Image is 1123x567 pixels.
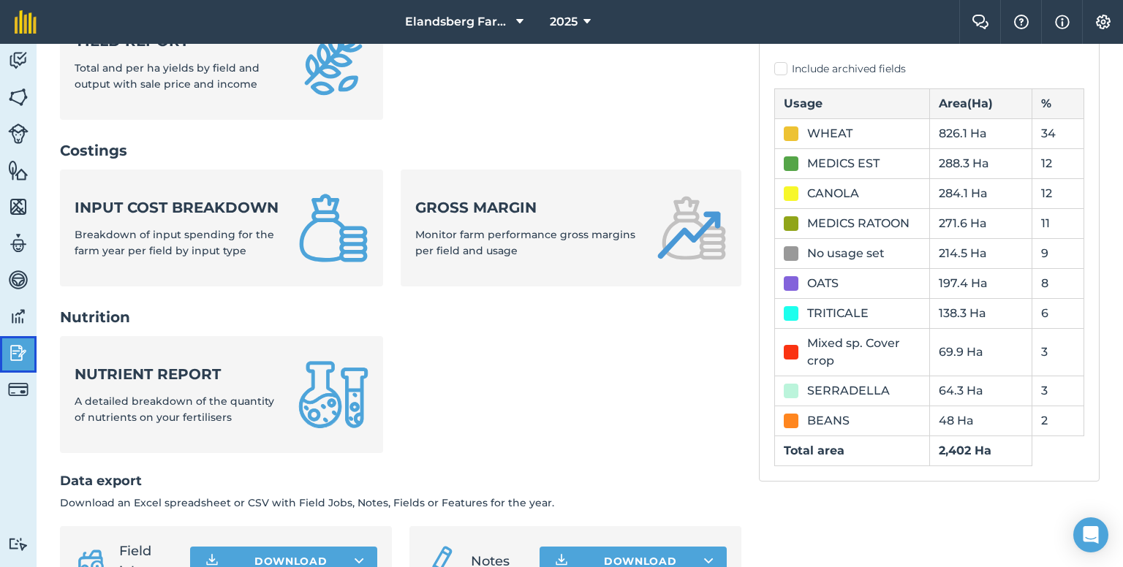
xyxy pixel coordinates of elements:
div: MEDICS EST [807,155,880,172]
img: fieldmargin Logo [15,10,37,34]
td: 34 [1032,118,1084,148]
strong: Gross margin [415,197,639,218]
td: 9 [1032,238,1084,268]
img: svg+xml;base64,PHN2ZyB4bWxucz0iaHR0cDovL3d3dy53My5vcmcvMjAwMC9zdmciIHdpZHRoPSI1NiIgaGVpZ2h0PSI2MC... [8,86,29,108]
h2: Data export [60,471,741,492]
img: svg+xml;base64,PD94bWwgdmVyc2lvbj0iMS4wIiBlbmNvZGluZz0idXRmLTgiPz4KPCEtLSBHZW5lcmF0b3I6IEFkb2JlIE... [8,379,29,400]
strong: Input cost breakdown [75,197,281,218]
td: 138.3 Ha [929,298,1032,328]
td: 214.5 Ha [929,238,1032,268]
div: WHEAT [807,125,852,142]
h2: Costings [60,140,741,161]
img: svg+xml;base64,PD94bWwgdmVyc2lvbj0iMS4wIiBlbmNvZGluZz0idXRmLTgiPz4KPCEtLSBHZW5lcmF0b3I6IEFkb2JlIE... [8,537,29,551]
th: % [1032,88,1084,118]
h2: Nutrition [60,307,741,327]
img: svg+xml;base64,PD94bWwgdmVyc2lvbj0iMS4wIiBlbmNvZGluZz0idXRmLTgiPz4KPCEtLSBHZW5lcmF0b3I6IEFkb2JlIE... [8,342,29,364]
div: Open Intercom Messenger [1073,517,1108,552]
td: 8 [1032,268,1084,298]
img: svg+xml;base64,PD94bWwgdmVyc2lvbj0iMS4wIiBlbmNvZGluZz0idXRmLTgiPz4KPCEtLSBHZW5lcmF0b3I6IEFkb2JlIE... [8,232,29,254]
td: 288.3 Ha [929,148,1032,178]
td: 12 [1032,178,1084,208]
img: svg+xml;base64,PHN2ZyB4bWxucz0iaHR0cDovL3d3dy53My5vcmcvMjAwMC9zdmciIHdpZHRoPSIxNyIgaGVpZ2h0PSIxNy... [1055,13,1070,31]
td: 826.1 Ha [929,118,1032,148]
img: svg+xml;base64,PD94bWwgdmVyc2lvbj0iMS4wIiBlbmNvZGluZz0idXRmLTgiPz4KPCEtLSBHZW5lcmF0b3I6IEFkb2JlIE... [8,269,29,291]
div: CANOLA [807,185,859,202]
div: BEANS [807,412,850,430]
td: 3 [1032,328,1084,376]
td: 69.9 Ha [929,328,1032,376]
td: 3 [1032,376,1084,406]
p: Download an Excel spreadsheet or CSV with Field Jobs, Notes, Fields or Features for the year. [60,495,741,511]
img: svg+xml;base64,PD94bWwgdmVyc2lvbj0iMS4wIiBlbmNvZGluZz0idXRmLTgiPz4KPCEtLSBHZW5lcmF0b3I6IEFkb2JlIE... [8,50,29,72]
td: 197.4 Ha [929,268,1032,298]
img: svg+xml;base64,PD94bWwgdmVyc2lvbj0iMS4wIiBlbmNvZGluZz0idXRmLTgiPz4KPCEtLSBHZW5lcmF0b3I6IEFkb2JlIE... [8,123,29,144]
th: Usage [775,88,930,118]
img: svg+xml;base64,PD94bWwgdmVyc2lvbj0iMS4wIiBlbmNvZGluZz0idXRmLTgiPz4KPCEtLSBHZW5lcmF0b3I6IEFkb2JlIE... [8,305,29,327]
span: Monitor farm performance gross margins per field and usage [415,228,635,257]
a: Input cost breakdownBreakdown of input spending for the farm year per field by input type [60,170,383,286]
a: Gross marginMonitor farm performance gross margins per field and usage [401,170,741,286]
span: A detailed breakdown of the quantity of nutrients on your fertilisers [75,395,274,424]
span: Total and per ha yields by field and output with sale price and income [75,61,260,91]
div: OATS [807,275,839,292]
td: 48 Ha [929,406,1032,435]
img: svg+xml;base64,PHN2ZyB4bWxucz0iaHR0cDovL3d3dy53My5vcmcvMjAwMC9zdmciIHdpZHRoPSI1NiIgaGVpZ2h0PSI2MC... [8,196,29,218]
a: Nutrient reportA detailed breakdown of the quantity of nutrients on your fertilisers [60,336,383,453]
img: Nutrient report [298,359,368,430]
img: Two speech bubbles overlapping with the left bubble in the forefront [972,15,989,29]
strong: 2,402 Ha [939,444,991,457]
div: No usage set [807,245,885,262]
img: Yield report [298,26,368,96]
strong: Nutrient report [75,364,281,384]
img: Gross margin [657,193,727,263]
span: Breakdown of input spending for the farm year per field by input type [75,228,274,257]
td: 6 [1032,298,1084,328]
img: A cog icon [1094,15,1112,29]
div: TRITICALE [807,305,869,322]
td: 11 [1032,208,1084,238]
label: Include archived fields [774,61,1084,77]
td: 271.6 Ha [929,208,1032,238]
span: Elandsberg Farms [405,13,510,31]
img: A question mark icon [1013,15,1030,29]
div: MEDICS RATOON [807,215,910,232]
span: 2025 [550,13,578,31]
div: Mixed sp. Cover crop [807,335,920,370]
strong: Total area [784,444,844,457]
td: 2 [1032,406,1084,435]
img: svg+xml;base64,PHN2ZyB4bWxucz0iaHR0cDovL3d3dy53My5vcmcvMjAwMC9zdmciIHdpZHRoPSI1NiIgaGVpZ2h0PSI2MC... [8,159,29,181]
td: 64.3 Ha [929,376,1032,406]
img: Input cost breakdown [298,193,368,263]
div: SERRADELLA [807,382,890,400]
td: 284.1 Ha [929,178,1032,208]
a: Yield reportTotal and per ha yields by field and output with sale price and income [60,3,383,120]
th: Area ( Ha ) [929,88,1032,118]
td: 12 [1032,148,1084,178]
